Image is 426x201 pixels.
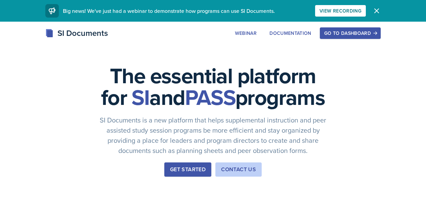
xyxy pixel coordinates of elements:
[319,8,361,14] div: View Recording
[45,27,108,39] div: SI Documents
[231,27,261,39] button: Webinar
[221,165,256,174] div: Contact Us
[215,162,262,177] button: Contact Us
[324,30,376,36] div: Go to Dashboard
[164,162,211,177] button: Get Started
[320,27,381,39] button: Go to Dashboard
[235,30,257,36] div: Webinar
[63,7,275,15] span: Big news! We've just had a webinar to demonstrate how programs can use SI Documents.
[315,5,366,17] button: View Recording
[265,27,316,39] button: Documentation
[269,30,311,36] div: Documentation
[170,165,206,174] div: Get Started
